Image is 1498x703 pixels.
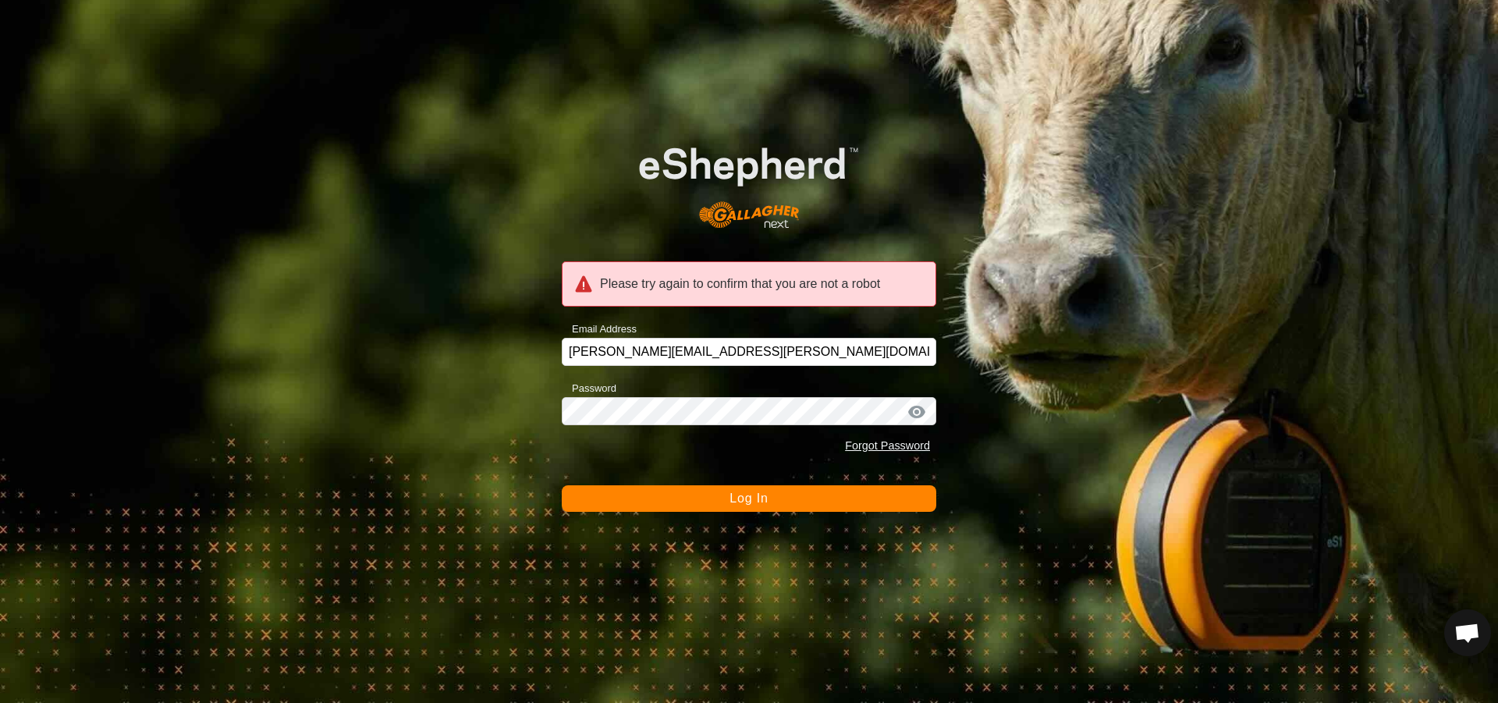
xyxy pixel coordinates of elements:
span: Log In [729,492,768,505]
input: Email Address [562,338,936,366]
div: Open chat [1444,609,1491,656]
div: Please try again to confirm that you are not a robot [562,261,936,307]
label: Email Address [562,321,637,337]
a: Forgot Password [845,439,930,452]
img: E-shepherd Logo [599,116,899,244]
button: Log In [562,485,936,512]
label: Password [562,381,616,396]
